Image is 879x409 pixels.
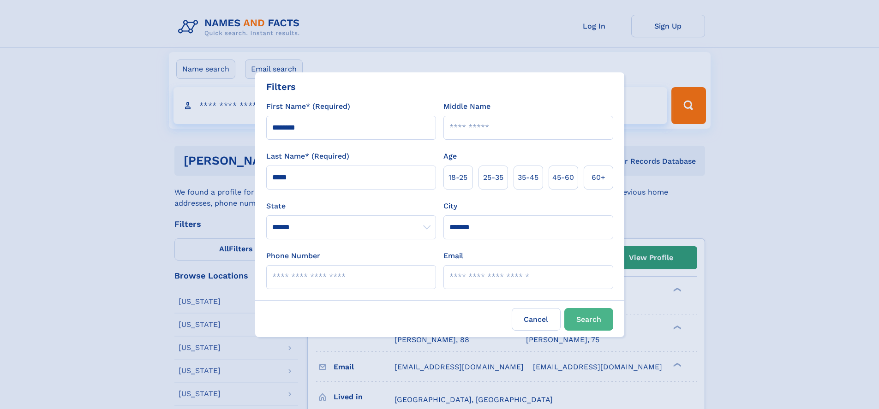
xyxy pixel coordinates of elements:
[448,172,467,183] span: 18‑25
[512,308,561,331] label: Cancel
[266,101,350,112] label: First Name* (Required)
[552,172,574,183] span: 45‑60
[518,172,538,183] span: 35‑45
[564,308,613,331] button: Search
[443,250,463,261] label: Email
[483,172,503,183] span: 25‑35
[592,172,605,183] span: 60+
[443,101,490,112] label: Middle Name
[266,201,436,212] label: State
[266,80,296,94] div: Filters
[443,151,457,162] label: Age
[443,201,457,212] label: City
[266,250,320,261] label: Phone Number
[266,151,349,162] label: Last Name* (Required)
